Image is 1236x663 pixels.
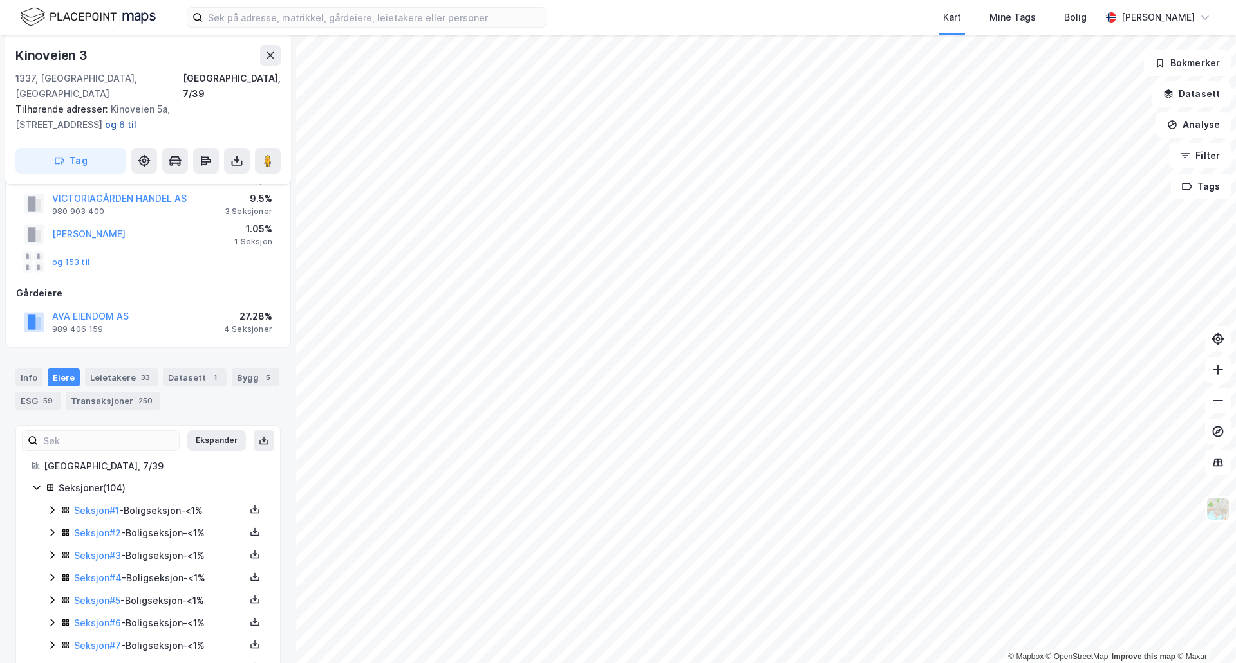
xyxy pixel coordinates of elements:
[21,6,156,28] img: logo.f888ab2527a4732fd821a326f86c7f29.svg
[225,191,272,206] div: 9.5%
[74,505,119,516] a: Seksjon#1
[74,595,120,606] a: Seksjon#5
[74,570,245,586] div: - Boligseksjon - <1%
[136,394,155,407] div: 250
[1144,50,1231,76] button: Bokmerker
[1046,652,1109,661] a: OpenStreetMap
[15,71,183,102] div: 1337, [GEOGRAPHIC_DATA], [GEOGRAPHIC_DATA]
[74,615,245,631] div: - Boligseksjon - <1%
[59,480,265,496] div: Seksjoner ( 104 )
[138,371,153,384] div: 33
[74,593,245,608] div: - Boligseksjon - <1%
[74,550,121,561] a: Seksjon#3
[48,368,80,386] div: Eiere
[989,10,1036,25] div: Mine Tags
[74,503,245,518] div: - Boligseksjon - <1%
[234,237,272,247] div: 1 Seksjon
[232,368,279,386] div: Bygg
[74,640,121,651] a: Seksjon#7
[15,45,90,66] div: Kinoveien 3
[16,286,280,301] div: Gårdeiere
[1172,601,1236,663] div: Kontrollprogram for chat
[74,617,121,628] a: Seksjon#6
[15,102,270,132] div: Kinoveien 5a, [STREET_ADDRESS]
[1064,10,1087,25] div: Bolig
[224,324,272,334] div: 4 Seksjoner
[1169,143,1231,168] button: Filter
[234,221,272,237] div: 1.05%
[225,206,272,217] div: 3 Seksjoner
[66,392,160,410] div: Transaksjoner
[74,525,245,541] div: - Boligseksjon - <1%
[1156,112,1231,138] button: Analyse
[1008,652,1044,661] a: Mapbox
[44,459,265,474] div: [GEOGRAPHIC_DATA], 7/39
[163,368,227,386] div: Datasett
[261,371,274,384] div: 5
[187,430,246,451] button: Ekspander
[1206,496,1230,521] img: Z
[52,206,104,217] div: 980 903 400
[1172,601,1236,663] iframe: Chat Widget
[1171,174,1231,199] button: Tags
[85,368,158,386] div: Leietakere
[38,431,179,450] input: Søk
[203,8,547,27] input: Søk på adresse, matrikkel, gårdeiere, leietakere eller personer
[15,368,42,386] div: Info
[74,572,122,583] a: Seksjon#4
[943,10,961,25] div: Kart
[74,638,245,653] div: - Boligseksjon - <1%
[209,371,221,384] div: 1
[183,71,281,102] div: [GEOGRAPHIC_DATA], 7/39
[224,309,272,324] div: 27.28%
[15,392,61,410] div: ESG
[1152,81,1231,107] button: Datasett
[15,148,126,174] button: Tag
[41,394,55,407] div: 59
[74,548,245,563] div: - Boligseksjon - <1%
[52,324,103,334] div: 989 406 159
[1112,652,1175,661] a: Improve this map
[15,104,111,114] span: Tilhørende adresser:
[1121,10,1195,25] div: [PERSON_NAME]
[74,527,121,538] a: Seksjon#2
